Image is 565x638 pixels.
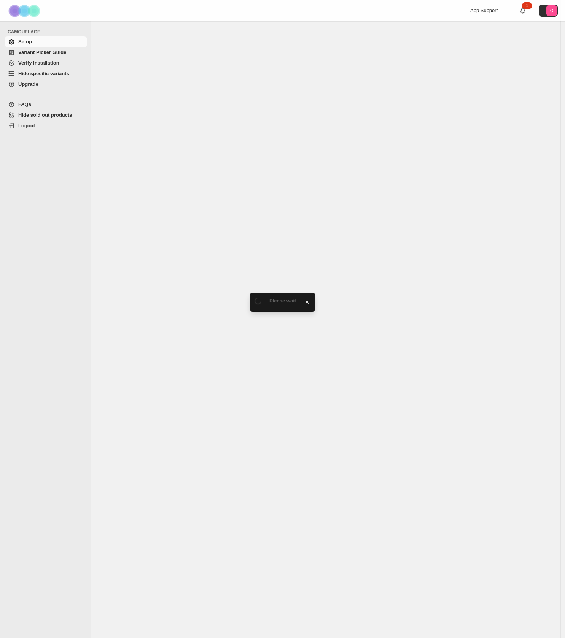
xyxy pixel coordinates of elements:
[5,58,87,68] a: Verify Installation
[18,71,69,76] span: Hide specific variants
[470,8,498,13] span: App Support
[18,81,38,87] span: Upgrade
[18,101,31,107] span: FAQs
[18,60,59,66] span: Verify Installation
[5,47,87,58] a: Variant Picker Guide
[18,39,32,44] span: Setup
[18,49,66,55] span: Variant Picker Guide
[18,112,72,118] span: Hide sold out products
[539,5,558,17] button: Avatar with initials Q
[18,123,35,128] span: Logout
[5,68,87,79] a: Hide specific variants
[6,0,44,21] img: Camouflage
[5,110,87,120] a: Hide sold out products
[8,29,88,35] span: CAMOUFLAGE
[269,298,300,304] span: Please wait...
[5,36,87,47] a: Setup
[5,120,87,131] a: Logout
[5,99,87,110] a: FAQs
[550,8,554,13] text: Q
[522,2,532,9] div: 1
[5,79,87,90] a: Upgrade
[519,7,527,14] a: 1
[546,5,557,16] span: Avatar with initials Q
